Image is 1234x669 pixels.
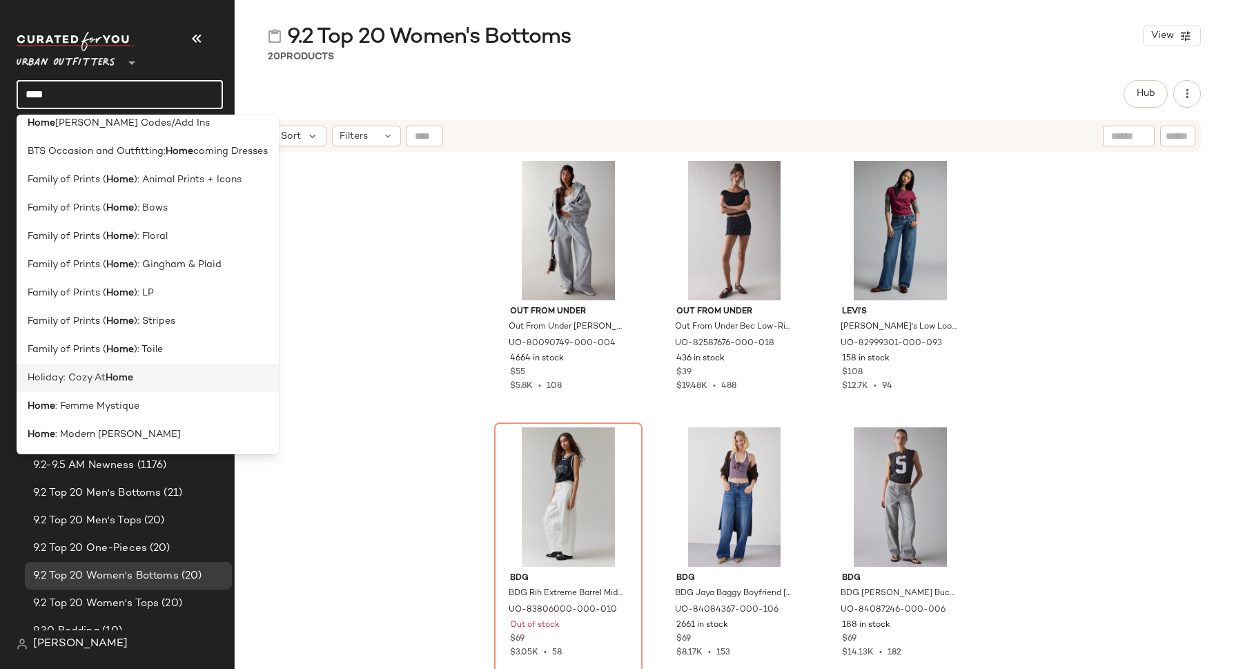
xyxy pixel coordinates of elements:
span: [PERSON_NAME] [33,636,128,652]
span: • [707,382,721,391]
span: Family of Prints ( [28,173,106,187]
span: [PERSON_NAME]'s Low Loose [PERSON_NAME] in Real Recognize Real, Women's at Urban Outfitters [841,321,957,333]
span: (20) [141,513,165,529]
span: ): Bows [134,201,168,215]
span: (20) [159,596,182,612]
b: Home [106,258,134,272]
span: coming Dresses [193,144,268,159]
span: BDG [510,572,627,585]
span: $12.7K [842,382,868,391]
span: 9.30 Bedding [33,623,99,639]
span: 2661 in stock [676,619,728,632]
img: 83806000_010_b [499,427,638,567]
span: UO-84084367-000-106 [675,604,778,617]
span: • [533,382,547,391]
span: ): Floral [134,229,168,244]
img: 80090749_004_b [499,161,638,300]
span: Family of Prints ( [28,258,106,272]
span: $69 [510,633,525,646]
span: 58 [552,648,562,657]
span: Out From Under [676,306,793,318]
span: 9.2 Top 20 Men's Bottoms [33,485,161,501]
span: Family of Prints ( [28,201,106,215]
span: Out From Under [PERSON_NAME] Sweatpant in Grey, Women's at Urban Outfitters [509,321,625,333]
span: 182 [888,648,901,657]
span: UO-82587676-000-018 [675,338,774,350]
span: 108 [547,382,562,391]
span: 188 in stock [842,619,890,632]
span: UO-83806000-000-010 [509,604,617,617]
span: ): Gingham & Plaid [134,258,222,272]
b: Home [166,144,193,159]
span: Urban Outfitters [17,47,115,72]
span: Out From Under Bec Low-Rise Micro Mini Skort in Black/White Polka Dot, Women's at Urban Outfitters [675,321,792,333]
span: 436 in stock [676,353,725,365]
span: : Modern [PERSON_NAME] [55,427,181,442]
span: 94 [882,382,892,391]
b: Home [106,314,134,329]
span: • [703,648,716,657]
span: 9.2 Top 20 One-Pieces [33,541,147,556]
span: Levi's [842,306,959,318]
span: ): LP [134,286,154,300]
span: (10) [99,623,123,639]
span: Family of Prints ( [28,229,106,244]
span: ): Animal Prints + Icons [134,173,242,187]
b: Home [106,371,133,385]
span: • [874,648,888,657]
span: 9.2 Top 20 Women's Bottoms [33,568,179,584]
img: 82999301_093_b [831,161,970,300]
b: Home [106,173,134,187]
span: BDG Jaya Baggy Boyfriend [PERSON_NAME] in Mid Indigo, Women's at Urban Outfitters [675,588,792,600]
b: Home [28,427,55,442]
span: Family of Prints ( [28,314,106,329]
span: (21) [161,485,182,501]
img: svg%3e [17,639,28,650]
span: BDG Rih Extreme Barrel Mid-Rise [PERSON_NAME] in White, Women's at Urban Outfitters [509,588,625,600]
span: ): Stripes [134,314,175,329]
span: $108 [842,367,863,379]
span: BDG [842,572,959,585]
span: : Femme Mystique [55,399,139,414]
img: 84084367_106_b [665,427,804,567]
span: $8.17K [676,648,703,657]
img: svg%3e [268,29,282,43]
span: $14.13K [842,648,874,657]
span: 9.2 Top 20 Women's Bottoms [287,23,571,51]
b: Home [106,286,134,300]
b: Home [106,201,134,215]
b: Home [28,399,55,414]
span: Out From Under [510,306,627,318]
span: View [1150,30,1174,41]
span: 9.2-9.5 AM Newness [33,458,135,474]
span: UO-82999301-000-093 [841,338,942,350]
span: Sort [281,129,301,144]
span: ): Toile [134,342,163,357]
img: cfy_white_logo.C9jOOHJF.svg [17,32,134,51]
span: UO-84087246-000-006 [841,604,946,617]
span: [PERSON_NAME] Codes/Add Ins [55,116,210,130]
span: Out of stock [510,619,560,632]
b: Home [106,342,134,357]
span: • [868,382,882,391]
span: Holiday: Cozy At [28,371,106,385]
button: Hub [1124,80,1168,108]
span: Family of Prints ( [28,286,106,300]
span: Family of Prints ( [28,342,106,357]
span: • [538,648,552,657]
span: BTS Occasion and Outfitting: [28,144,166,159]
span: (1176) [135,458,167,474]
span: 9.2 Top 20 Men's Tops [33,513,141,529]
span: (20) [179,568,202,584]
span: $5.8K [510,382,533,391]
span: 9.2 Top 20 Women's Tops [33,596,159,612]
span: BDG [676,572,793,585]
span: $69 [842,633,856,646]
span: UO-80090749-000-004 [509,338,616,350]
b: Home [28,116,55,130]
span: $39 [676,367,692,379]
b: Home [106,229,134,244]
span: (20) [147,541,170,556]
span: 158 in stock [842,353,890,365]
span: BDG [PERSON_NAME] Buckle Baggy Barrel [PERSON_NAME] in Spring Grey, Women's at Urban Outfitters [841,588,957,600]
